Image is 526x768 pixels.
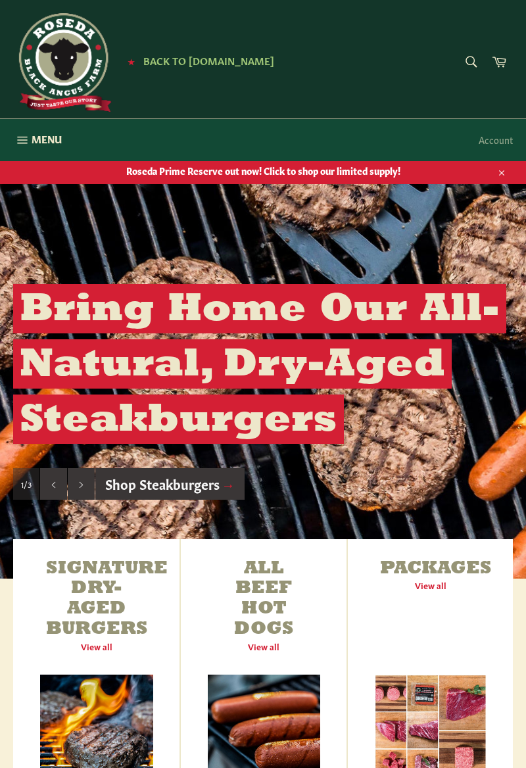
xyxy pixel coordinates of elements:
span: 1/3 [21,479,32,490]
div: Slide 1, current [13,468,39,500]
img: Roseda Beef [13,13,112,112]
button: Previous slide [40,468,67,500]
span: → [222,474,235,492]
a: Shop Steakburgers [95,468,245,500]
button: Next slide [68,468,95,500]
span: Menu [32,132,62,146]
a: Account [472,120,519,159]
h2: Bring Home Our All-Natural, Dry-Aged Steakburgers [13,284,506,444]
a: ★ Back to [DOMAIN_NAME] [121,56,274,66]
span: Back to [DOMAIN_NAME] [143,53,274,67]
span: ★ [128,56,135,66]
